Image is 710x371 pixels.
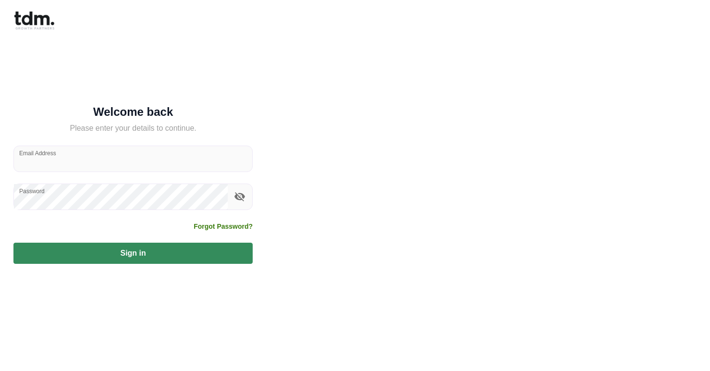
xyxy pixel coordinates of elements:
a: Forgot Password? [194,222,253,231]
button: toggle password visibility [232,188,248,205]
label: Email Address [19,149,56,157]
h5: Welcome back [13,107,253,117]
button: Sign in [13,243,253,264]
h5: Please enter your details to continue. [13,123,253,134]
label: Password [19,187,45,195]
